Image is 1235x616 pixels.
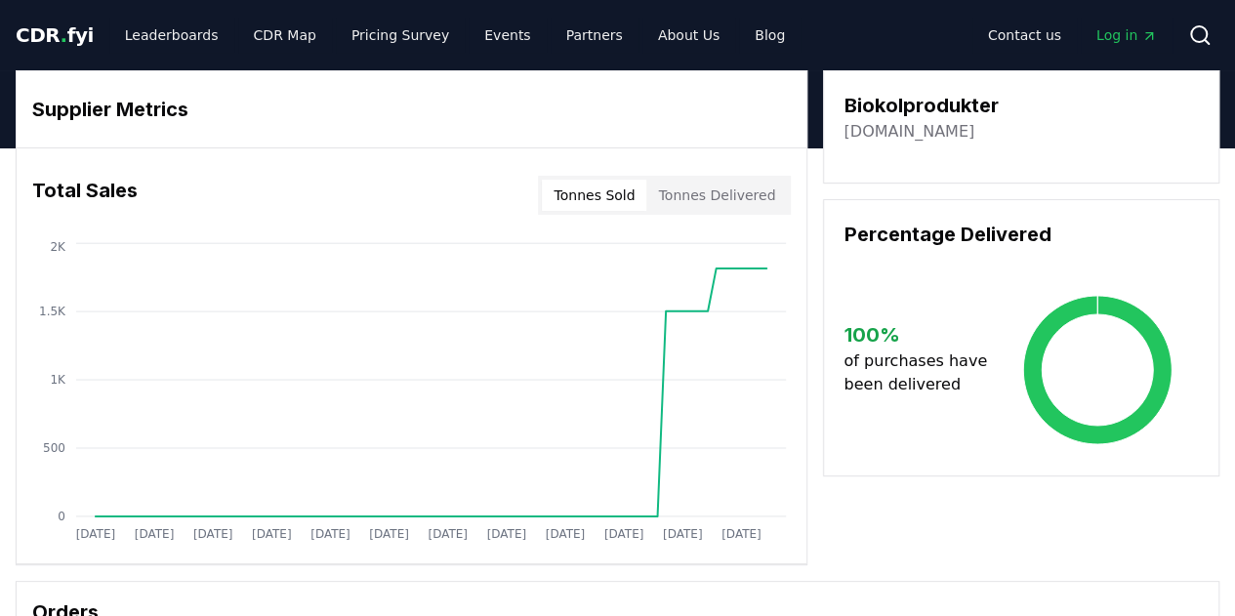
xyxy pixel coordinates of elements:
tspan: [DATE] [76,527,116,541]
nav: Main [972,18,1173,53]
tspan: [DATE] [252,527,292,541]
h3: Supplier Metrics [32,95,791,124]
span: CDR fyi [16,23,94,47]
a: Contact us [972,18,1077,53]
tspan: [DATE] [193,527,233,541]
tspan: 1.5K [39,305,66,318]
tspan: [DATE] [604,527,644,541]
button: Tonnes Delivered [646,180,787,211]
tspan: [DATE] [663,527,703,541]
a: Pricing Survey [336,18,465,53]
h3: Biokolprodukter [844,91,998,120]
tspan: 500 [43,441,65,455]
tspan: [DATE] [487,527,527,541]
a: Leaderboards [109,18,234,53]
button: Tonnes Sold [542,180,646,211]
tspan: [DATE] [369,527,409,541]
tspan: [DATE] [546,527,586,541]
a: About Us [642,18,735,53]
h3: 100 % [844,320,995,349]
a: CDR Map [238,18,332,53]
tspan: [DATE] [135,527,175,541]
h3: Percentage Delivered [844,220,1199,249]
tspan: 0 [58,510,65,523]
tspan: 1K [50,373,66,387]
span: Log in [1096,25,1157,45]
a: Partners [551,18,638,53]
tspan: [DATE] [721,527,762,541]
a: [DOMAIN_NAME] [844,120,974,144]
tspan: [DATE] [310,527,350,541]
span: . [61,23,67,47]
a: Log in [1081,18,1173,53]
a: CDR.fyi [16,21,94,49]
a: Events [469,18,546,53]
h3: Total Sales [32,176,138,215]
p: of purchases have been delivered [844,349,995,396]
tspan: [DATE] [429,527,469,541]
nav: Main [109,18,801,53]
tspan: 2K [50,240,66,254]
a: Blog [739,18,801,53]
